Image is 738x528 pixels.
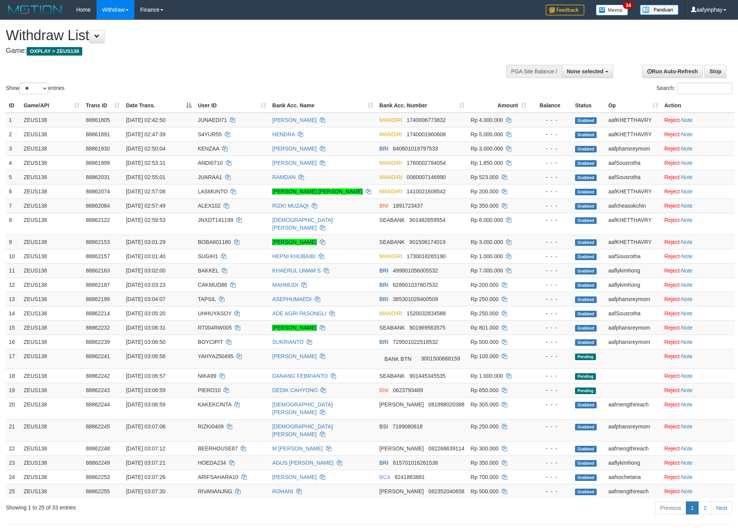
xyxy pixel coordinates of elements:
[407,117,446,123] span: Copy 1740006773832 to clipboard
[661,141,735,156] td: ·
[468,98,530,113] th: Amount: activate to sort column ascending
[471,174,499,180] span: Rp 523.000
[379,296,388,302] span: BRI
[86,131,110,137] span: 88861891
[681,460,693,466] a: Note
[698,501,711,514] a: 2
[664,217,680,223] a: Reject
[126,339,165,345] span: [DATE] 03:06:50
[27,47,82,56] span: OXPLAY > ZEUS138
[272,474,317,480] a: [PERSON_NAME]
[272,174,296,180] a: RAMDAN
[664,282,680,288] a: Reject
[664,387,680,393] a: Reject
[272,282,298,288] a: MAHMUDI
[605,141,661,156] td: aafphansreymom
[123,98,195,113] th: Date Trans.: activate to sort column descending
[605,306,661,320] td: aafSousrotha
[575,239,597,246] span: Grabbed
[533,338,569,346] div: - - -
[533,281,569,289] div: - - -
[198,203,221,209] span: ALEX102
[533,159,569,167] div: - - -
[642,65,703,78] a: Run Auto-Refresh
[471,239,503,245] span: Rp 3.000.000
[657,83,732,94] label: Search:
[86,146,110,152] span: 88861930
[6,141,20,156] td: 3
[6,335,20,349] td: 16
[533,238,569,246] div: - - -
[379,339,388,345] span: BRI
[605,184,661,198] td: aafKHETTHAVRY
[711,501,732,514] a: Next
[272,239,317,245] a: [PERSON_NAME]
[605,292,661,306] td: aafphansreymom
[6,278,20,292] td: 12
[126,117,165,123] span: [DATE] 02:42:50
[681,474,693,480] a: Note
[661,278,735,292] td: ·
[686,501,699,514] a: 1
[407,174,446,180] span: Copy 0060007146990 to clipboard
[272,353,317,359] a: [PERSON_NAME]
[575,189,597,195] span: Grabbed
[533,310,569,317] div: - - -
[661,127,735,141] td: ·
[661,235,735,249] td: ·
[471,217,503,223] span: Rp 6.000.000
[393,146,438,152] span: Copy 640601019797533 to clipboard
[272,423,333,437] a: [DEMOGRAPHIC_DATA][PERSON_NAME]
[575,311,597,317] span: Grabbed
[379,325,405,331] span: SEABANK
[379,239,405,245] span: SEABANK
[681,203,693,209] a: Note
[20,198,83,213] td: ZEUS138
[6,113,20,127] td: 1
[198,146,219,152] span: KENZAA
[86,217,110,223] span: 88862122
[575,117,597,124] span: Grabbed
[681,146,693,152] a: Note
[272,373,328,379] a: DANANG FEBRIANTO
[596,5,628,15] img: Button%20Memo.svg
[6,249,20,263] td: 10
[198,282,227,288] span: CAKMUD86
[379,217,405,223] span: SEABANK
[605,320,661,335] td: aafphansreymom
[198,296,216,302] span: TAPSIL
[272,310,327,316] a: ADE AGRI PASONGLI
[409,239,445,245] span: Copy 901506174019 to clipboard
[272,117,317,123] a: [PERSON_NAME]
[272,488,293,494] a: ROHANI
[20,213,83,235] td: ZEUS138
[272,253,316,259] a: HEPNI KHUBAIBI
[272,296,312,302] a: ASEPHUMAEDI
[272,445,323,452] a: M [PERSON_NAME]
[379,160,402,166] span: MANDIRI
[20,170,83,184] td: ZEUS138
[661,320,735,335] td: ·
[86,267,110,274] span: 88862163
[407,188,446,195] span: Copy 1410021608542 to clipboard
[471,131,503,137] span: Rp 5.000.000
[272,339,304,345] a: SUKRIANTO
[681,310,693,316] a: Note
[86,174,110,180] span: 88862031
[407,160,446,166] span: Copy 1760002784054 to clipboard
[575,217,597,224] span: Grabbed
[20,184,83,198] td: ZEUS138
[471,325,499,331] span: Rp 801.000
[86,296,110,302] span: 88862199
[575,146,597,152] span: Grabbed
[6,198,20,213] td: 7
[20,127,83,141] td: ZEUS138
[126,282,165,288] span: [DATE] 03:03:23
[379,146,388,152] span: BRI
[572,98,605,113] th: Status
[6,170,20,184] td: 5
[681,387,693,393] a: Note
[198,188,228,195] span: LASMUNTO
[533,116,569,124] div: - - -
[546,5,584,15] img: Feedback.jpg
